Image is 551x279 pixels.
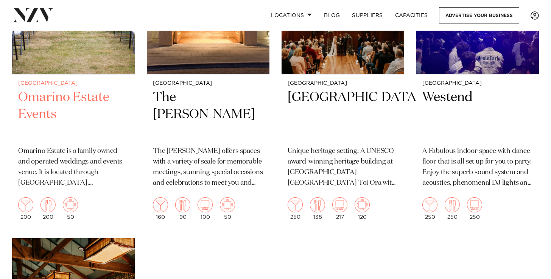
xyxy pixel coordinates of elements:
[153,89,263,140] h2: The [PERSON_NAME]
[346,7,389,23] a: SUPPLIERS
[310,197,325,212] img: dining.png
[63,197,78,220] div: 50
[40,197,56,220] div: 200
[389,7,434,23] a: Capacities
[220,197,235,220] div: 50
[153,81,263,86] small: [GEOGRAPHIC_DATA]
[422,146,533,189] p: A Fabulous indoor space with dance floor that is all set up for you to party. Enjoy the superb so...
[18,146,129,189] p: Omarino Estate is a family owned and operated weddings and events venue. It is located through [G...
[422,89,533,140] h2: Westend
[318,7,346,23] a: BLOG
[355,197,370,212] img: meeting.png
[310,197,325,220] div: 138
[198,197,213,212] img: theatre.png
[12,8,53,22] img: nzv-logo.png
[153,197,168,212] img: cocktail.png
[63,197,78,212] img: meeting.png
[288,197,303,212] img: cocktail.png
[175,197,190,212] img: dining.png
[422,197,437,212] img: cocktail.png
[445,197,460,212] img: dining.png
[467,197,482,212] img: theatre.png
[40,197,56,212] img: dining.png
[288,89,398,140] h2: [GEOGRAPHIC_DATA]
[467,197,482,220] div: 250
[332,197,347,220] div: 217
[18,89,129,140] h2: Omarino Estate Events
[439,7,519,23] a: Advertise your business
[18,197,33,220] div: 200
[332,197,347,212] img: theatre.png
[288,146,398,189] p: Unique heritage setting. A UNESCO award-winning heritage building at [GEOGRAPHIC_DATA] [GEOGRAPHI...
[355,197,370,220] div: 120
[422,81,533,86] small: [GEOGRAPHIC_DATA]
[18,81,129,86] small: [GEOGRAPHIC_DATA]
[265,7,318,23] a: Locations
[198,197,213,220] div: 100
[422,197,437,220] div: 250
[220,197,235,212] img: meeting.png
[288,81,398,86] small: [GEOGRAPHIC_DATA]
[445,197,460,220] div: 250
[288,197,303,220] div: 250
[175,197,190,220] div: 90
[153,197,168,220] div: 160
[18,197,33,212] img: cocktail.png
[153,146,263,189] p: The [PERSON_NAME] offers spaces with a variety of scale for memorable meetings, stunning special ...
